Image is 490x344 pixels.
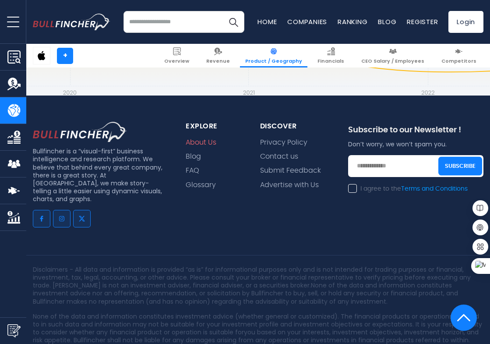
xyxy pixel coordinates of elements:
[201,44,235,67] a: Revenue
[317,58,344,64] span: Financials
[33,14,110,30] img: bullfincher logo
[378,17,396,26] a: Blog
[245,58,302,64] span: Product / Geography
[287,17,327,26] a: Companies
[33,210,50,227] a: Go to facebook
[186,167,199,175] a: FAQ
[260,138,307,147] a: Privacy Policy
[206,58,230,64] span: Revenue
[186,181,216,189] a: Glossary
[348,140,483,148] p: Don’t worry, we won’t spam you.
[53,210,71,227] a: Go to instagram
[348,185,468,193] label: I agree to the
[33,147,166,203] p: Bullfincher is a “visual-first” business intelligence and research platform. We believe that behi...
[159,44,194,67] a: Overview
[448,11,483,33] a: Login
[356,44,430,67] a: CEO Salary / Employees
[186,138,216,147] a: About Us
[260,122,335,131] div: Discover
[33,14,123,30] a: Go to homepage
[33,122,127,142] img: footer logo
[348,202,455,230] iframe: reCAPTCHA
[33,266,483,305] p: Disclaimers - All data and information is provided “as is” for informational purposes only and is...
[186,152,201,161] a: Blog
[338,17,367,26] a: Ranking
[260,181,319,189] a: Advertise with Us
[260,167,321,175] a: Submit Feedback
[436,44,482,67] a: Competitors
[407,17,438,26] a: Register
[257,17,277,26] a: Home
[164,58,189,64] span: Overview
[57,48,73,64] a: +
[312,44,349,67] a: Financials
[222,11,244,33] button: Search
[186,122,247,131] div: explore
[441,58,476,64] span: Competitors
[240,44,307,67] a: Product / Geography
[361,58,424,64] span: CEO Salary / Employees
[348,125,483,140] div: Subscribe to our Newsletter !
[438,156,482,175] button: Subscribe
[260,152,298,161] a: Contact us
[33,47,50,64] img: AAPL logo
[73,210,91,227] a: Go to twitter
[401,186,468,192] a: Terms and Conditions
